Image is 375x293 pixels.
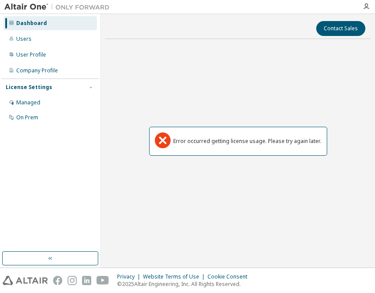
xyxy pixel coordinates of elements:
[173,138,321,145] div: Error occurred getting license usage. Please try again later.
[143,273,207,280] div: Website Terms of Use
[16,51,46,58] div: User Profile
[4,3,114,11] img: Altair One
[316,21,365,36] button: Contact Sales
[6,84,52,91] div: License Settings
[68,276,77,285] img: instagram.svg
[16,99,40,106] div: Managed
[16,20,47,27] div: Dashboard
[16,114,38,121] div: On Prem
[96,276,109,285] img: youtube.svg
[16,36,32,43] div: Users
[117,273,143,280] div: Privacy
[3,276,48,285] img: altair_logo.svg
[207,273,253,280] div: Cookie Consent
[16,67,58,74] div: Company Profile
[117,280,253,288] p: © 2025 Altair Engineering, Inc. All Rights Reserved.
[53,276,62,285] img: facebook.svg
[82,276,91,285] img: linkedin.svg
